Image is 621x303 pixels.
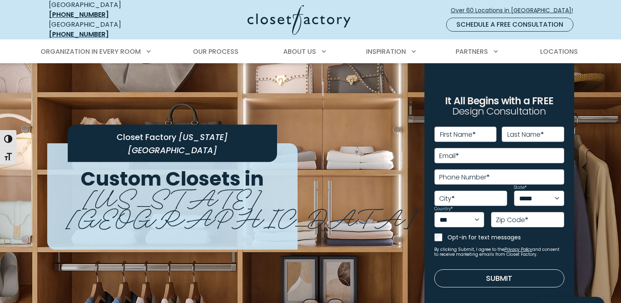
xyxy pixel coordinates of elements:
a: Schedule a Free Consultation [446,18,573,32]
a: [PHONE_NUMBER] [49,10,109,19]
span: Design Consultation [452,105,546,118]
label: Email [439,153,459,159]
span: It All Begins with a FREE [445,94,553,108]
label: Opt-in for text messages [447,233,564,241]
span: [US_STATE][GEOGRAPHIC_DATA] [128,131,228,156]
label: State [514,186,527,190]
span: Closet Factory [117,131,176,143]
a: Over 60 Locations in [GEOGRAPHIC_DATA]! [450,3,580,18]
a: Privacy Policy [504,246,532,252]
span: Partners [456,47,488,56]
label: City [439,195,455,202]
span: [US_STATE][GEOGRAPHIC_DATA] [66,177,417,234]
label: Zip Code [496,217,528,223]
img: Closet Factory Logo [247,5,351,35]
label: Phone Number [439,174,490,181]
button: Submit [434,269,564,287]
span: Over 60 Locations in [GEOGRAPHIC_DATA]! [451,6,580,15]
span: Organization in Every Room [41,47,141,56]
span: Inspiration [366,47,406,56]
label: Last Name [507,131,544,138]
label: First Name [440,131,476,138]
a: [PHONE_NUMBER] [49,30,109,39]
small: By clicking Submit, I agree to the and consent to receive marketing emails from Closet Factory. [434,247,564,257]
span: Locations [540,47,578,56]
label: Country [434,207,453,211]
span: Custom Closets in [80,165,264,193]
nav: Primary Menu [35,40,587,63]
span: About Us [283,47,316,56]
div: [GEOGRAPHIC_DATA] [49,20,168,39]
span: Our Process [193,47,238,56]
